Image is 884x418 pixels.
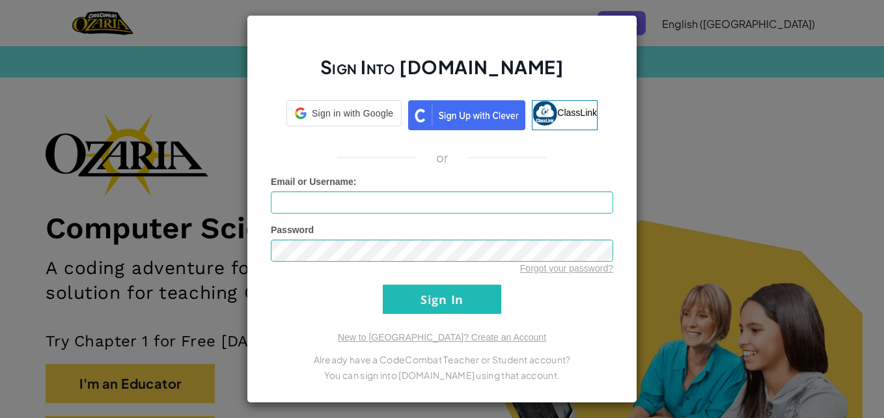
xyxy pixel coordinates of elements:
span: ClassLink [557,107,597,118]
img: classlink-logo-small.png [532,101,557,126]
p: You can sign into [DOMAIN_NAME] using that account. [271,367,613,383]
span: Password [271,225,314,235]
div: Sign in with Google [286,100,402,126]
span: Email or Username [271,176,353,187]
a: New to [GEOGRAPHIC_DATA]? Create an Account [338,332,546,342]
p: or [436,150,449,165]
input: Sign In [383,285,501,314]
label: : [271,175,357,188]
p: Already have a CodeCombat Teacher or Student account? [271,352,613,367]
span: Sign in with Google [312,107,393,120]
a: Sign in with Google [286,100,402,130]
img: clever_sso_button@2x.png [408,100,525,130]
a: Forgot your password? [520,263,613,273]
h2: Sign Into [DOMAIN_NAME] [271,55,613,92]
